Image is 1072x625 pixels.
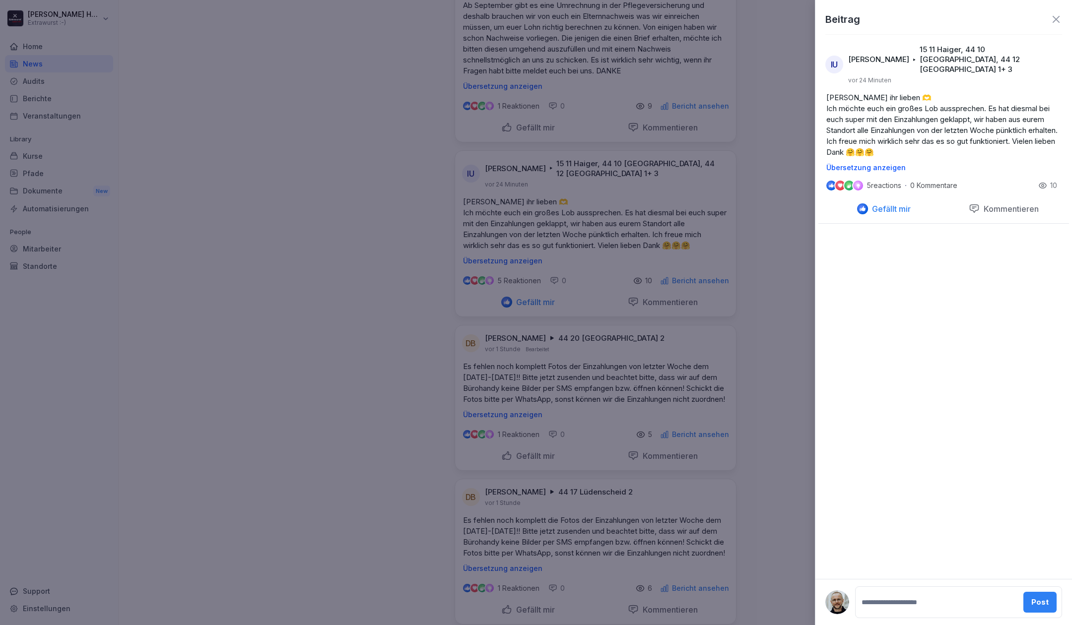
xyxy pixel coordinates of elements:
button: Post [1023,592,1057,613]
p: [PERSON_NAME] ihr lieben 🫶 Ich möchte euch ein großes Lob aussprechen. Es hat diesmal bei euch su... [826,92,1061,158]
p: 15 11 Haiger, 44 10 [GEOGRAPHIC_DATA], 44 12 [GEOGRAPHIC_DATA] 1 + 3 [920,45,1057,74]
p: Gefällt mir [868,204,911,214]
div: Post [1031,597,1049,608]
div: IU [825,56,843,73]
p: Beitrag [825,12,860,27]
p: 10 [1050,181,1057,190]
p: [PERSON_NAME] [848,55,909,64]
p: 5 reactions [867,182,901,189]
p: vor 24 Minuten [848,76,891,84]
img: k5nlqdpwapsdgj89rsfbt2s8.png [825,590,849,614]
p: 0 Kommentare [910,182,965,189]
p: Kommentieren [980,204,1039,214]
p: Übersetzung anzeigen [826,164,1061,172]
